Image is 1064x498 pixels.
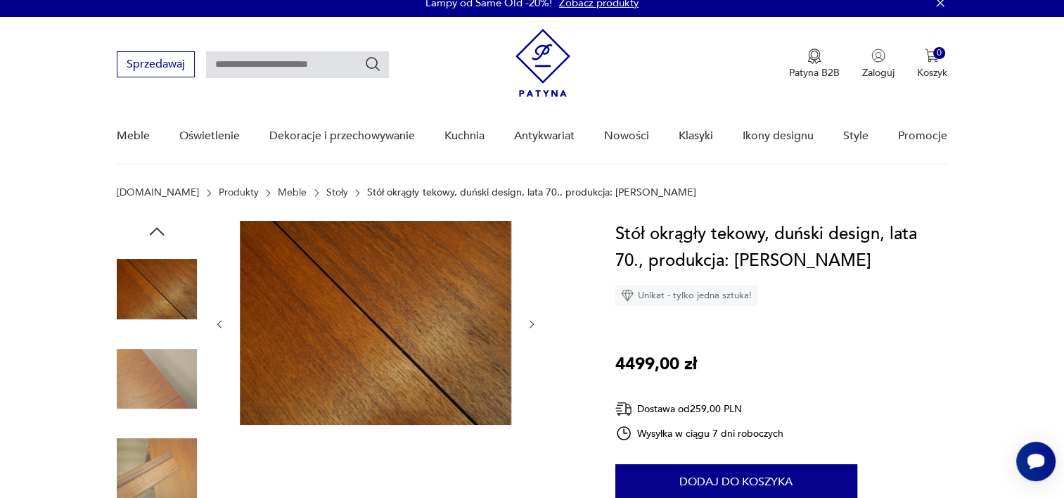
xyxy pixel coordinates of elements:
[615,351,697,378] p: 4499,00 zł
[444,109,485,163] a: Kuchnia
[807,49,821,64] img: Ikona medalu
[871,49,885,63] img: Ikonka użytkownika
[615,400,784,418] div: Dostawa od 259,00 PLN
[240,221,511,425] img: Zdjęcie produktu Stół okrągły tekowy, duński design, lata 70., produkcja: Dania
[117,60,195,70] a: Sprzedawaj
[515,29,570,97] img: Patyna - sklep z meblami i dekoracjami vintage
[117,109,150,163] a: Meble
[789,49,840,79] a: Ikona medaluPatyna B2B
[179,109,240,163] a: Oświetlenie
[898,109,947,163] a: Promocje
[917,49,947,79] button: 0Koszyk
[789,66,840,79] p: Patyna B2B
[615,425,784,442] div: Wysyłka w ciągu 7 dni roboczych
[679,109,713,163] a: Klasyki
[514,109,575,163] a: Antykwariat
[604,109,649,163] a: Nowości
[117,51,195,77] button: Sprzedawaj
[219,187,259,198] a: Produkty
[269,109,415,163] a: Dekoracje i przechowywanie
[917,66,947,79] p: Koszyk
[117,339,197,419] img: Zdjęcie produktu Stół okrągły tekowy, duński design, lata 70., produkcja: Dania
[326,187,348,198] a: Stoły
[862,66,895,79] p: Zaloguj
[743,109,814,163] a: Ikony designu
[367,187,696,198] p: Stół okrągły tekowy, duński design, lata 70., produkcja: [PERSON_NAME]
[364,56,381,72] button: Szukaj
[1016,442,1056,481] iframe: Smartsupp widget button
[789,49,840,79] button: Patyna B2B
[278,187,307,198] a: Meble
[117,249,197,329] img: Zdjęcie produktu Stół okrągły tekowy, duński design, lata 70., produkcja: Dania
[862,49,895,79] button: Zaloguj
[615,285,757,306] div: Unikat - tylko jedna sztuka!
[933,47,945,59] div: 0
[117,187,199,198] a: [DOMAIN_NAME]
[615,221,947,274] h1: Stół okrągły tekowy, duński design, lata 70., produkcja: [PERSON_NAME]
[843,109,868,163] a: Style
[621,289,634,302] img: Ikona diamentu
[615,400,632,418] img: Ikona dostawy
[925,49,939,63] img: Ikona koszyka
